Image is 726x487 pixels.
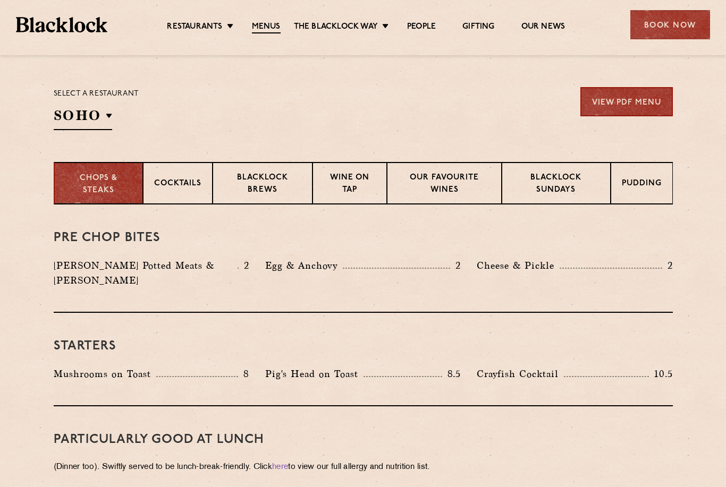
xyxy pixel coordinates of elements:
a: View PDF Menu [580,87,673,116]
h2: SOHO [54,106,112,130]
a: People [407,22,436,32]
p: 8 [238,367,249,381]
a: Menus [252,22,281,33]
p: Pig's Head on Toast [265,366,364,381]
p: 2 [239,259,249,272]
p: Our favourite wines [398,172,491,197]
p: Egg & Anchovy [265,258,343,273]
p: Mushrooms on Toast [54,366,156,381]
a: Gifting [462,22,494,32]
p: 2 [450,259,461,272]
p: Cheese & Pickle [477,258,560,273]
h3: Pre Chop Bites [54,231,673,245]
p: 8.5 [442,367,461,381]
h3: PARTICULARLY GOOD AT LUNCH [54,433,673,447]
p: Blacklock Sundays [513,172,600,197]
p: Pudding [622,178,662,191]
p: 10.5 [649,367,672,381]
div: Book Now [630,10,710,39]
h3: Starters [54,339,673,353]
p: Chops & Steaks [65,173,132,196]
p: 2 [662,259,673,272]
p: [PERSON_NAME] Potted Meats & [PERSON_NAME] [54,258,238,288]
p: Crayfish Cocktail [477,366,564,381]
p: Wine on Tap [324,172,376,197]
a: here [272,463,288,471]
img: BL_Textured_Logo-footer-cropped.svg [16,17,107,32]
a: Restaurants [167,22,222,32]
p: Blacklock Brews [224,172,301,197]
p: (Dinner too). Swiftly served to be lunch-break-friendly. Click to view our full allergy and nutri... [54,460,673,475]
p: Select a restaurant [54,87,139,101]
a: Our News [521,22,565,32]
p: Cocktails [154,178,201,191]
a: The Blacklock Way [294,22,378,32]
